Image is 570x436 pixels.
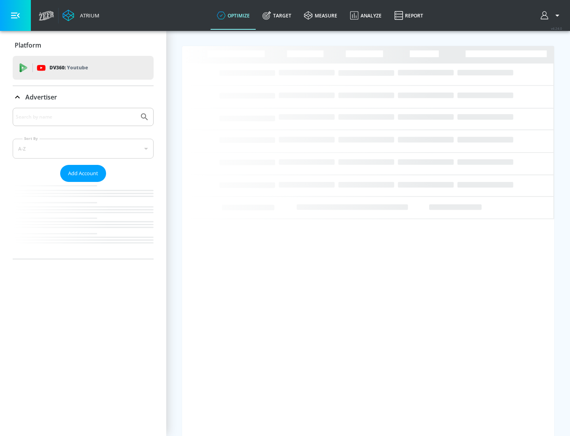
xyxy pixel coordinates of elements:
[77,12,99,19] div: Atrium
[15,41,41,50] p: Platform
[25,93,57,101] p: Advertiser
[13,86,154,108] div: Advertiser
[60,165,106,182] button: Add Account
[16,112,136,122] input: Search by name
[13,139,154,159] div: A-Z
[63,10,99,21] a: Atrium
[67,63,88,72] p: Youtube
[298,1,344,30] a: measure
[551,26,562,31] span: v 4.24.0
[388,1,429,30] a: Report
[256,1,298,30] a: Target
[13,34,154,56] div: Platform
[211,1,256,30] a: optimize
[68,169,98,178] span: Add Account
[13,182,154,259] nav: list of Advertiser
[23,136,40,141] label: Sort By
[13,108,154,259] div: Advertiser
[344,1,388,30] a: Analyze
[13,56,154,80] div: DV360: Youtube
[49,63,88,72] p: DV360:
